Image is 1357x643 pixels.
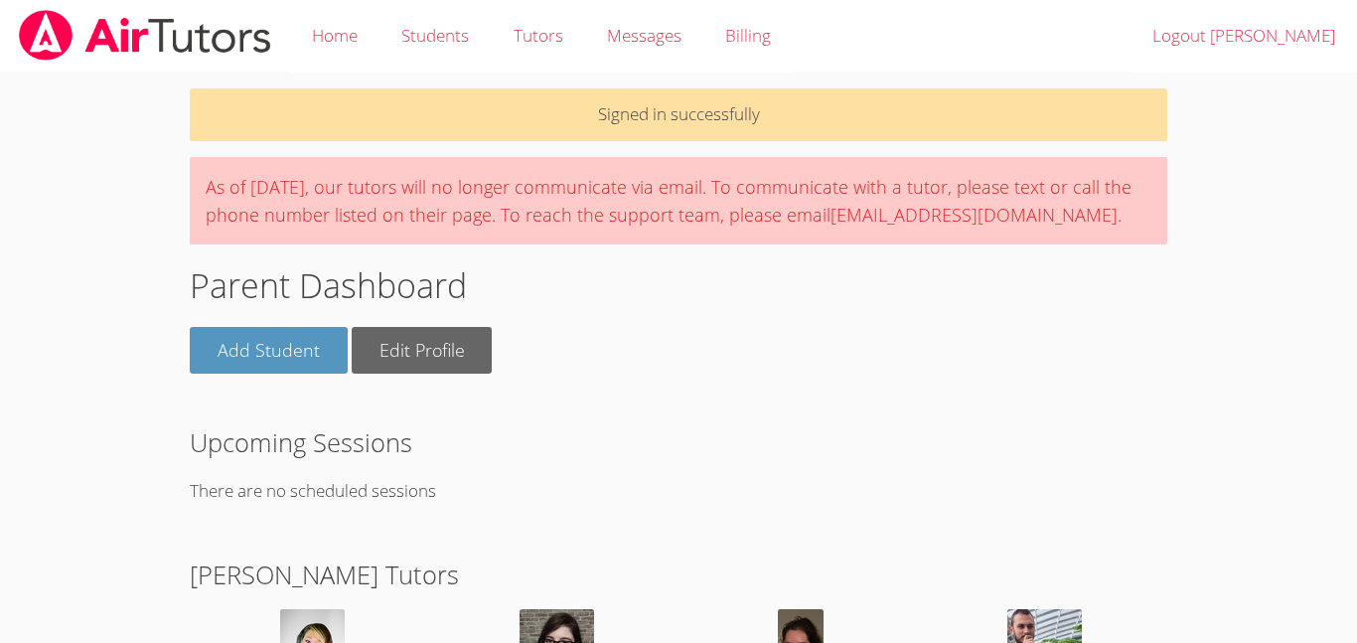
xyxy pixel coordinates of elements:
[607,24,681,47] span: Messages
[17,10,273,61] img: airtutors_banner-c4298cdbf04f3fff15de1276eac7730deb9818008684d7c2e4769d2f7ddbe033.png
[190,327,348,374] a: Add Student
[190,423,1167,461] h2: Upcoming Sessions
[190,88,1167,141] p: Signed in successfully
[190,556,1167,593] h2: [PERSON_NAME] Tutors
[352,327,493,374] a: Edit Profile
[190,157,1167,244] div: As of [DATE], our tutors will no longer communicate via email. To communicate with a tutor, pleas...
[190,260,1167,311] h1: Parent Dashboard
[190,477,1167,506] p: There are no scheduled sessions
